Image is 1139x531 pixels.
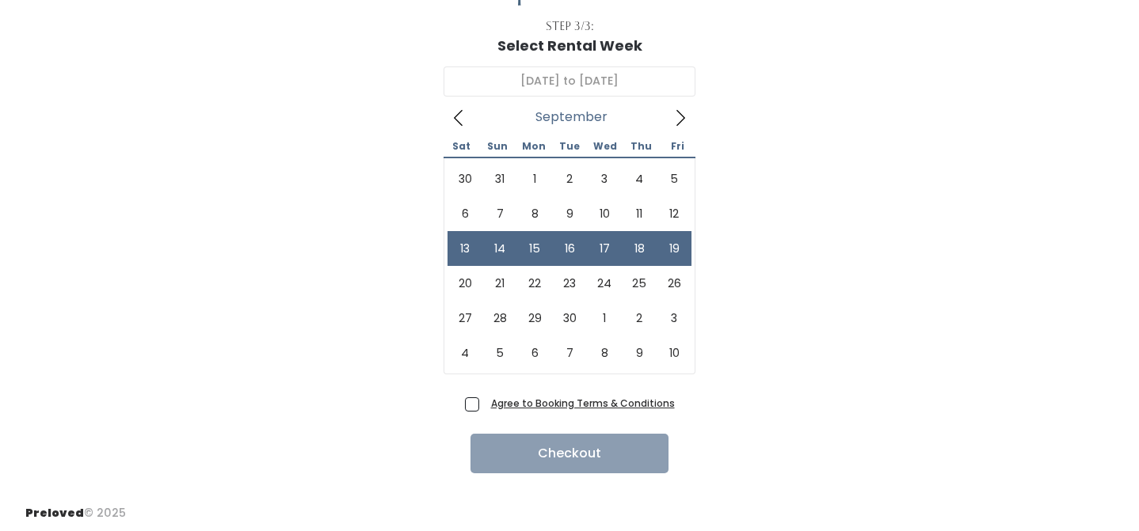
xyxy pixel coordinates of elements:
span: September 17, 2025 [587,231,622,266]
span: Wed [588,142,623,151]
span: September 29, 2025 [517,301,552,336]
span: September 12, 2025 [657,196,691,231]
span: October 1, 2025 [587,301,622,336]
span: September 6, 2025 [448,196,482,231]
span: September 25, 2025 [622,266,657,301]
span: October 4, 2025 [448,336,482,370]
span: August 31, 2025 [482,161,517,196]
span: September 19, 2025 [657,231,691,266]
span: September 13, 2025 [448,231,482,266]
span: September 10, 2025 [587,196,622,231]
span: September 27, 2025 [448,301,482,336]
span: September 5, 2025 [657,161,691,196]
span: September 26, 2025 [657,266,691,301]
span: Preloved [25,505,84,521]
span: September 7, 2025 [482,196,517,231]
button: Checkout [470,434,669,473]
span: October 7, 2025 [552,336,587,370]
span: September 3, 2025 [587,161,622,196]
input: Select week [444,66,695,97]
span: September 1, 2025 [517,161,552,196]
span: October 10, 2025 [657,336,691,370]
span: Mon [516,142,551,151]
a: Agree to Booking Terms & Conditions [491,396,675,410]
div: Step 3/3: [546,18,594,35]
span: October 6, 2025 [517,336,552,370]
span: September 24, 2025 [587,266,622,301]
span: September 8, 2025 [517,196,552,231]
span: Tue [551,142,587,151]
span: September 18, 2025 [622,231,657,266]
span: Fri [660,142,695,151]
span: October 5, 2025 [482,336,517,370]
h1: Select Rental Week [497,38,642,54]
span: October 8, 2025 [587,336,622,370]
span: September 23, 2025 [552,266,587,301]
span: September 9, 2025 [552,196,587,231]
div: © 2025 [25,492,126,522]
span: September 20, 2025 [448,266,482,301]
span: September [535,114,608,120]
span: Thu [623,142,659,151]
span: September 15, 2025 [517,231,552,266]
span: September 16, 2025 [552,231,587,266]
span: September 14, 2025 [482,231,517,266]
span: October 3, 2025 [657,301,691,336]
span: Sun [479,142,515,151]
span: October 9, 2025 [622,336,657,370]
span: September 2, 2025 [552,161,587,196]
span: September 4, 2025 [622,161,657,196]
span: September 30, 2025 [552,301,587,336]
span: September 22, 2025 [517,266,552,301]
span: September 28, 2025 [482,301,517,336]
span: Sat [444,142,479,151]
span: October 2, 2025 [622,301,657,336]
span: September 11, 2025 [622,196,657,231]
span: August 30, 2025 [448,161,482,196]
span: September 21, 2025 [482,266,517,301]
